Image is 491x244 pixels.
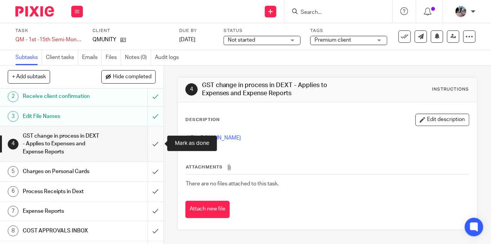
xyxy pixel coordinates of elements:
div: 4 [8,139,18,150]
a: Emails [82,50,102,65]
span: Not started [228,37,255,43]
a: [URL][DOMAIN_NAME] [186,135,241,141]
label: Status [224,28,301,34]
div: 8 [8,225,18,236]
a: Notes (0) [125,50,151,65]
p: Description [185,117,220,123]
img: Pixie [15,6,54,17]
span: Hide completed [113,74,151,80]
button: Edit description [415,114,469,126]
span: [DATE] [179,37,195,42]
span: There are no files attached to this task. [186,181,279,187]
input: Search [300,9,369,16]
img: Screen%20Shot%202020-06-25%20at%209.49.30%20AM.png [455,5,467,18]
label: Due by [179,28,214,34]
span: Premium client [314,37,351,43]
a: Client tasks [46,50,78,65]
h1: Charges on Personal Cards [23,166,101,177]
h1: Edit File Names [23,111,101,122]
h1: COST APPROVALS INBOX [23,225,101,237]
a: Subtasks [15,50,42,65]
button: + Add subtask [8,70,50,83]
div: Instructions [432,86,469,93]
a: Audit logs [155,50,183,65]
label: Client [92,28,170,34]
h1: Expense Reports [23,205,101,217]
button: Attach new file [185,201,230,218]
span: Attachments [186,165,223,169]
div: 7 [8,206,18,217]
div: 4 [185,83,198,96]
label: Tags [310,28,387,34]
div: 6 [8,186,18,197]
p: QMUNITY [92,36,116,44]
div: 5 [8,166,18,177]
a: Files [106,50,121,65]
h1: GST change in process in DEXT - Applies to Expenses and Expense Reports [202,81,344,98]
div: 3 [8,111,18,122]
label: Task [15,28,83,34]
h1: GST change in process in DEXT - Applies to Expenses and Expense Reports [23,130,101,158]
div: 2 [8,91,18,102]
h1: Process Receipts in Dext [23,186,101,197]
button: Hide completed [101,70,156,83]
h1: Receive client confirmation [23,91,101,102]
div: QM - 1st -15th Semi-Monthly Bookkeeping - September [15,36,83,44]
